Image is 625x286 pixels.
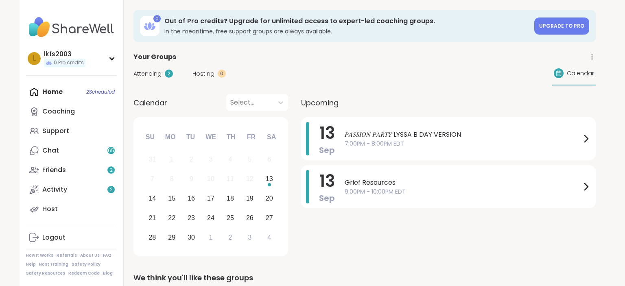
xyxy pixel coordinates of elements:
span: l [33,53,36,64]
div: 17 [207,193,214,204]
span: Calendar [133,97,167,108]
a: Help [26,262,36,267]
div: 29 [168,232,175,243]
div: Choose Friday, October 3rd, 2025 [241,229,258,246]
div: 2 [190,154,193,165]
span: 0 Pro credits [54,59,84,66]
div: Choose Saturday, September 13th, 2025 [260,170,278,188]
div: Not available Thursday, September 4th, 2025 [222,151,239,168]
span: Sep [319,144,335,156]
div: 13 [266,173,273,184]
span: 13 [319,122,335,144]
span: 2 [110,167,113,174]
div: Choose Friday, September 19th, 2025 [241,190,258,207]
div: Choose Saturday, October 4th, 2025 [260,229,278,246]
div: 6 [267,154,271,165]
div: Activity [42,185,67,194]
div: Not available Monday, September 1st, 2025 [163,151,181,168]
div: Chat [42,146,59,155]
a: Safety Policy [72,262,101,267]
div: 3 [248,232,251,243]
div: 8 [170,173,174,184]
div: Fr [242,128,260,146]
a: Safety Resources [26,271,65,276]
div: Not available Monday, September 8th, 2025 [163,170,181,188]
div: 7 [151,173,154,184]
span: Your Groups [133,52,176,62]
div: 19 [246,193,253,204]
div: 3 [209,154,213,165]
div: We [202,128,220,146]
span: 65 [108,147,114,154]
h3: In the meantime, free support groups are always available. [164,27,529,35]
span: 7:00PM - 8:00PM EDT [345,140,581,148]
div: 23 [188,212,195,223]
a: Activity2 [26,180,117,199]
span: Attending [133,70,162,78]
div: Choose Saturday, September 20th, 2025 [260,190,278,207]
div: 26 [246,212,253,223]
a: Chat65 [26,141,117,160]
div: Choose Monday, September 29th, 2025 [163,229,181,246]
a: FAQ [103,253,111,258]
div: 15 [168,193,175,204]
span: 13 [319,170,335,192]
div: 10 [207,173,214,184]
div: 22 [168,212,175,223]
div: Choose Thursday, October 2nd, 2025 [222,229,239,246]
div: Not available Wednesday, September 10th, 2025 [202,170,220,188]
div: 16 [188,193,195,204]
a: Coaching [26,102,117,121]
div: 24 [207,212,214,223]
a: About Us [80,253,100,258]
a: Upgrade to Pro [534,17,589,35]
a: Redeem Code [68,271,100,276]
h3: Out of Pro credits? Upgrade for unlimited access to expert-led coaching groups. [164,17,529,26]
div: 18 [227,193,234,204]
a: Friends2 [26,160,117,180]
div: 9 [190,173,193,184]
div: Not available Sunday, September 7th, 2025 [144,170,161,188]
div: Not available Tuesday, September 2nd, 2025 [183,151,200,168]
div: 28 [149,232,156,243]
div: Su [141,128,159,146]
div: 12 [246,173,253,184]
div: 5 [248,154,251,165]
div: Tu [181,128,199,146]
div: Choose Thursday, September 25th, 2025 [222,209,239,227]
a: Logout [26,228,117,247]
div: Choose Tuesday, September 16th, 2025 [183,190,200,207]
div: 25 [227,212,234,223]
div: Not available Thursday, September 11th, 2025 [222,170,239,188]
div: Choose Tuesday, September 23rd, 2025 [183,209,200,227]
div: Logout [42,233,66,242]
div: Choose Wednesday, October 1st, 2025 [202,229,220,246]
div: Sa [262,128,280,146]
span: Hosting [192,70,214,78]
div: Choose Sunday, September 14th, 2025 [144,190,161,207]
img: ShareWell Nav Logo [26,13,117,41]
div: 4 [228,154,232,165]
div: 11 [227,173,234,184]
div: 21 [149,212,156,223]
div: 2 [165,70,173,78]
div: Not available Sunday, August 31st, 2025 [144,151,161,168]
div: 27 [266,212,273,223]
span: 9:00PM - 10:00PM EDT [345,188,581,196]
span: 2 [110,186,113,193]
div: Mo [161,128,179,146]
div: Choose Wednesday, September 17th, 2025 [202,190,220,207]
span: Grief Resources [345,178,581,188]
div: Not available Tuesday, September 9th, 2025 [183,170,200,188]
a: Referrals [57,253,77,258]
a: How It Works [26,253,53,258]
div: Choose Saturday, September 27th, 2025 [260,209,278,227]
div: Choose Friday, September 26th, 2025 [241,209,258,227]
div: Choose Tuesday, September 30th, 2025 [183,229,200,246]
div: Choose Wednesday, September 24th, 2025 [202,209,220,227]
a: Support [26,121,117,141]
div: 0 [153,15,161,22]
div: 4 [267,232,271,243]
div: 1 [170,154,174,165]
span: Upcoming [301,97,339,108]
